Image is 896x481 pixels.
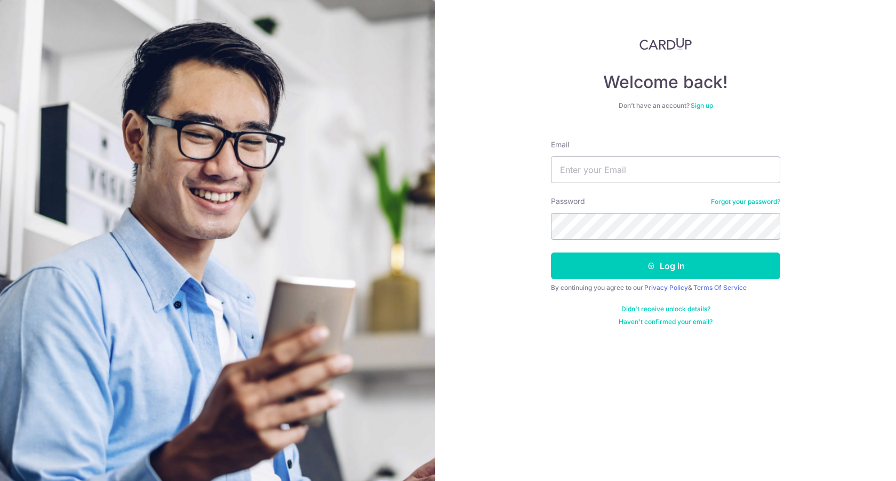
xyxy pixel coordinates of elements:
a: Terms Of Service [693,283,747,291]
img: CardUp Logo [639,37,692,50]
a: Privacy Policy [644,283,688,291]
a: Haven't confirmed your email? [619,318,713,326]
a: Sign up [691,101,713,109]
button: Log in [551,253,780,279]
div: Don’t have an account? [551,101,780,110]
input: Enter your Email [551,156,780,183]
a: Forgot your password? [711,198,780,206]
h4: Welcome back! [551,72,780,93]
label: Email [551,139,569,150]
label: Password [551,196,585,207]
a: Didn't receive unlock details? [621,305,710,313]
div: By continuing you agree to our & [551,283,780,292]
